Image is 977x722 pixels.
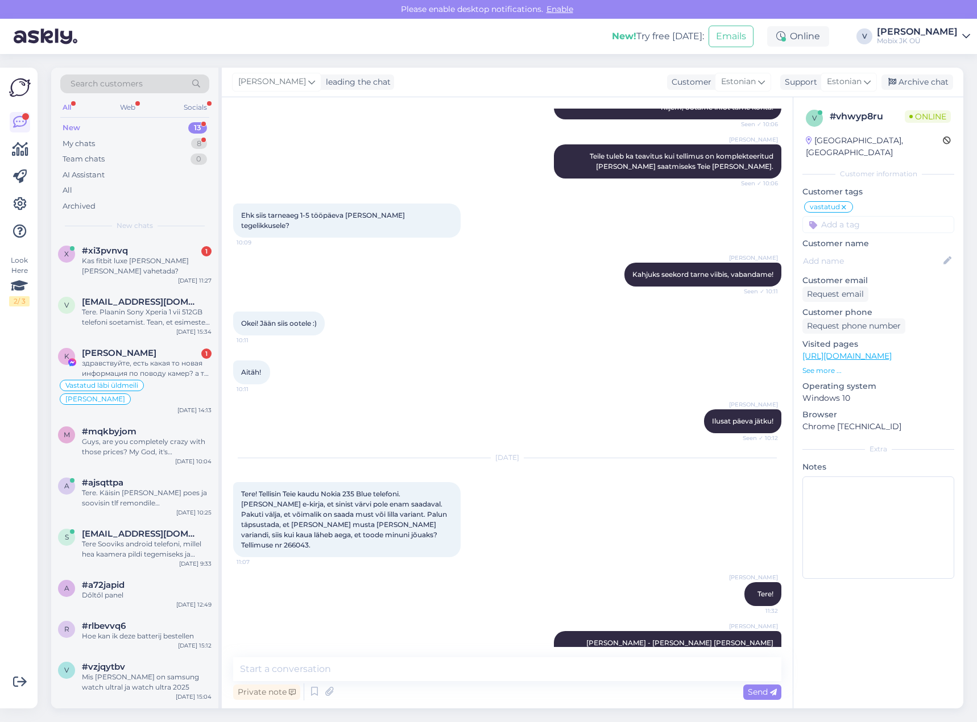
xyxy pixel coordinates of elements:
span: Ilusat päeva jätku! [712,417,773,425]
span: Seen ✓ 10:06 [735,120,778,128]
span: a [64,482,69,490]
div: [DATE] 12:49 [176,600,212,609]
span: [PERSON_NAME] [729,135,778,144]
div: [DATE] 15:12 [178,641,212,650]
span: a [64,584,69,592]
span: Tere! [757,590,773,598]
span: 11:32 [735,607,778,615]
div: Look Here [9,255,30,306]
div: [DATE] 10:04 [175,457,212,466]
p: Notes [802,461,954,473]
span: #vzjqytbv [82,662,125,672]
p: Browser [802,409,954,421]
span: [PERSON_NAME] - [PERSON_NAME] [PERSON_NAME] [PERSON_NAME]. [586,638,775,657]
p: Customer phone [802,306,954,318]
div: leading the chat [321,76,391,88]
div: [DATE] 11:27 [178,276,212,285]
span: #rlbevvq6 [82,621,126,631]
div: [DATE] 14:13 [177,406,212,414]
span: Seen ✓ 10:12 [735,434,778,442]
span: Teile tuleb ka teavitus kui tellimus on komplekteeritud [PERSON_NAME] saatmiseks Teie [PERSON_NAME]. [590,152,775,171]
span: 11:07 [237,558,279,566]
span: [PERSON_NAME] [238,76,306,88]
span: [PERSON_NAME] [65,396,125,403]
span: New chats [117,221,153,231]
span: Send [748,687,777,697]
div: Socials [181,100,209,115]
p: Customer name [802,238,954,250]
div: Support [780,76,817,88]
div: Request phone number [802,318,905,334]
p: Operating system [802,380,954,392]
div: 13 [188,122,207,134]
span: Ehk siis tarneaeg 1-5 tööpäeva [PERSON_NAME] tegelikkusele? [241,211,407,230]
div: Try free [DATE]: [612,30,704,43]
input: Add a tag [802,216,954,233]
div: здравствуйте, есть какая то новая информация по поводу камер? а то уже два месяца прошло [82,358,212,379]
div: Hoe kan ik deze batterij bestellen [82,631,212,641]
p: See more ... [802,366,954,376]
span: s [65,533,69,541]
span: 10:11 [237,336,279,345]
div: My chats [63,138,95,150]
div: Mis [PERSON_NAME] on samsung watch ultral ja watch ultra 2025 [82,672,212,692]
div: Guys, are you completely crazy with those prices? My God, it's awful...worst place to buy somethi... [82,437,212,457]
span: Seen ✓ 10:06 [735,179,778,188]
span: Kahjuks seekord tarne viibis, vabandame! [632,270,773,279]
span: K [64,352,69,360]
div: Web [118,100,138,115]
div: V [856,28,872,44]
div: Dőltől panel [82,590,212,600]
a: [PERSON_NAME]Mobix JK OÜ [877,27,970,45]
div: 8 [191,138,207,150]
div: Kas fitbit luxe [PERSON_NAME] [PERSON_NAME] vahetada? [82,256,212,276]
div: [DATE] 15:34 [176,327,212,336]
div: Tere Sooviks android telefoni, millel hea kaamera pildi tegemiseks ja ennekõike helistamiseks. Ka... [82,539,212,559]
span: sirje.siilik@gmail.com [82,529,200,539]
div: AI Assistant [63,169,105,181]
div: Tere. Käisin [PERSON_NAME] poes ja soovisin tlf remondile hinnapakkumist. Pidite meilile saatma, ... [82,488,212,508]
span: Search customers [71,78,143,90]
div: Customer information [802,169,954,179]
span: Enable [543,4,577,14]
div: [PERSON_NAME] [877,27,958,36]
img: Askly Logo [9,77,31,98]
div: 2 / 3 [9,296,30,306]
input: Add name [803,255,941,267]
span: [PERSON_NAME] [729,622,778,630]
span: #mqkbyjom [82,426,136,437]
span: Seen ✓ 10:11 [735,287,778,296]
div: All [60,100,73,115]
div: Online [767,26,829,47]
div: Team chats [63,153,105,165]
div: Private note [233,684,300,700]
a: [URL][DOMAIN_NAME] [802,351,892,361]
span: #xi3pvnvq [82,246,128,256]
div: [DATE] [233,453,781,463]
span: 10:11 [237,385,279,393]
div: [GEOGRAPHIC_DATA], [GEOGRAPHIC_DATA] [806,135,943,159]
span: v [64,666,69,674]
span: Estonian [827,76,862,88]
div: Archive chat [881,74,953,90]
div: Mobix JK OÜ [877,36,958,45]
div: 1 [201,246,212,256]
span: #ajsqttpa [82,478,123,488]
div: [DATE] 10:25 [176,508,212,517]
div: Archived [63,201,96,212]
span: vastatud [810,204,840,210]
span: [PERSON_NAME] [729,573,778,582]
div: 0 [191,153,207,165]
span: m [64,430,70,439]
span: v [812,114,817,122]
div: [DATE] 15:04 [176,692,212,701]
p: Customer tags [802,186,954,198]
div: Extra [802,444,954,454]
span: [PERSON_NAME] [729,254,778,262]
div: 1 [201,348,212,359]
p: Visited pages [802,338,954,350]
span: Aitäh! [241,368,261,376]
span: x [64,250,69,258]
button: Emails [709,26,754,47]
span: r [64,625,69,633]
